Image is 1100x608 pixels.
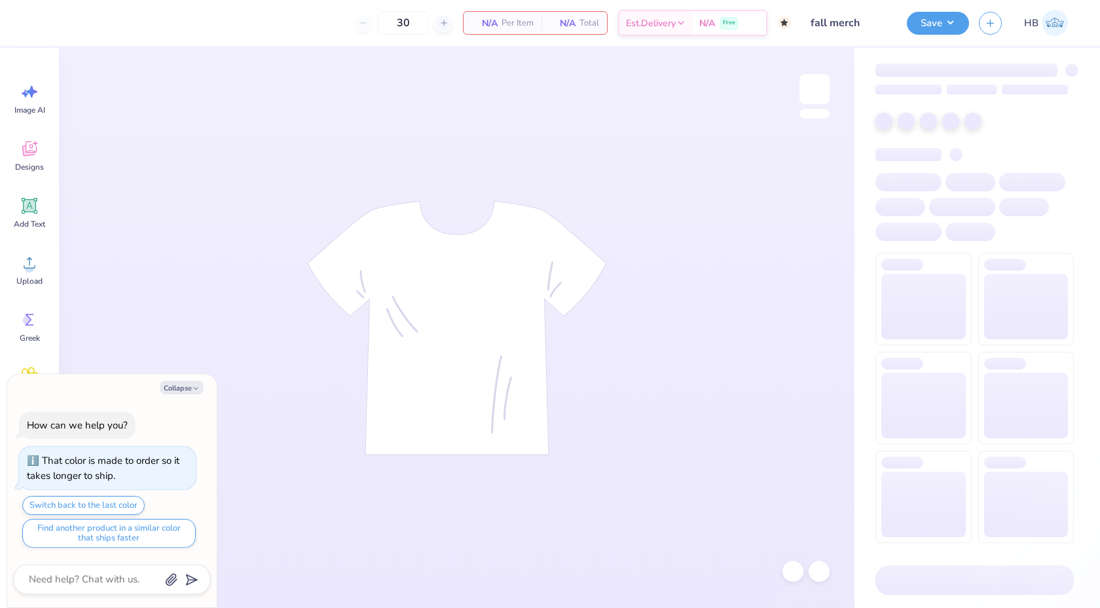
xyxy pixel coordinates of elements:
span: Free [723,18,735,28]
button: Switch back to the last color [22,496,145,515]
span: HB [1024,16,1038,31]
span: Image AI [14,105,45,115]
span: Est. Delivery [626,16,676,30]
a: HB [1018,10,1074,36]
span: Greek [20,333,40,343]
span: N/A [699,16,715,30]
span: N/A [471,16,498,30]
input: Untitled Design [801,10,897,36]
img: tee-skeleton.svg [307,200,607,455]
button: Collapse [160,381,204,394]
div: How can we help you? [27,419,128,432]
img: Hawdyan Baban [1042,10,1068,36]
button: Find another product in a similar color that ships faster [22,519,196,548]
span: Per Item [502,16,534,30]
button: Save [907,12,969,35]
span: Designs [15,162,44,172]
span: Total [579,16,599,30]
span: Upload [16,276,43,286]
span: N/A [549,16,576,30]
span: Add Text [14,219,45,229]
div: That color is made to order so it takes longer to ship. [27,454,179,482]
input: – – [378,11,429,35]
